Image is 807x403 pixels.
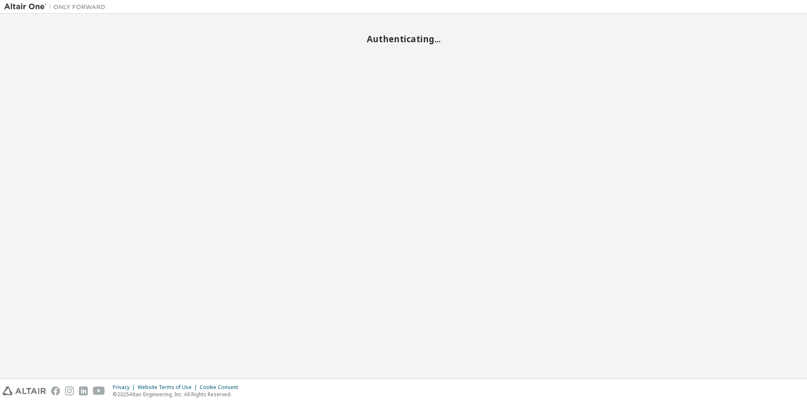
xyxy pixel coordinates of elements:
[4,33,803,44] h2: Authenticating...
[3,387,46,395] img: altair_logo.svg
[113,391,243,398] p: © 2025 Altair Engineering, Inc. All Rights Reserved.
[79,387,88,395] img: linkedin.svg
[200,384,243,391] div: Cookie Consent
[93,387,105,395] img: youtube.svg
[138,384,200,391] div: Website Terms of Use
[4,3,110,11] img: Altair One
[65,387,74,395] img: instagram.svg
[51,387,60,395] img: facebook.svg
[113,384,138,391] div: Privacy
